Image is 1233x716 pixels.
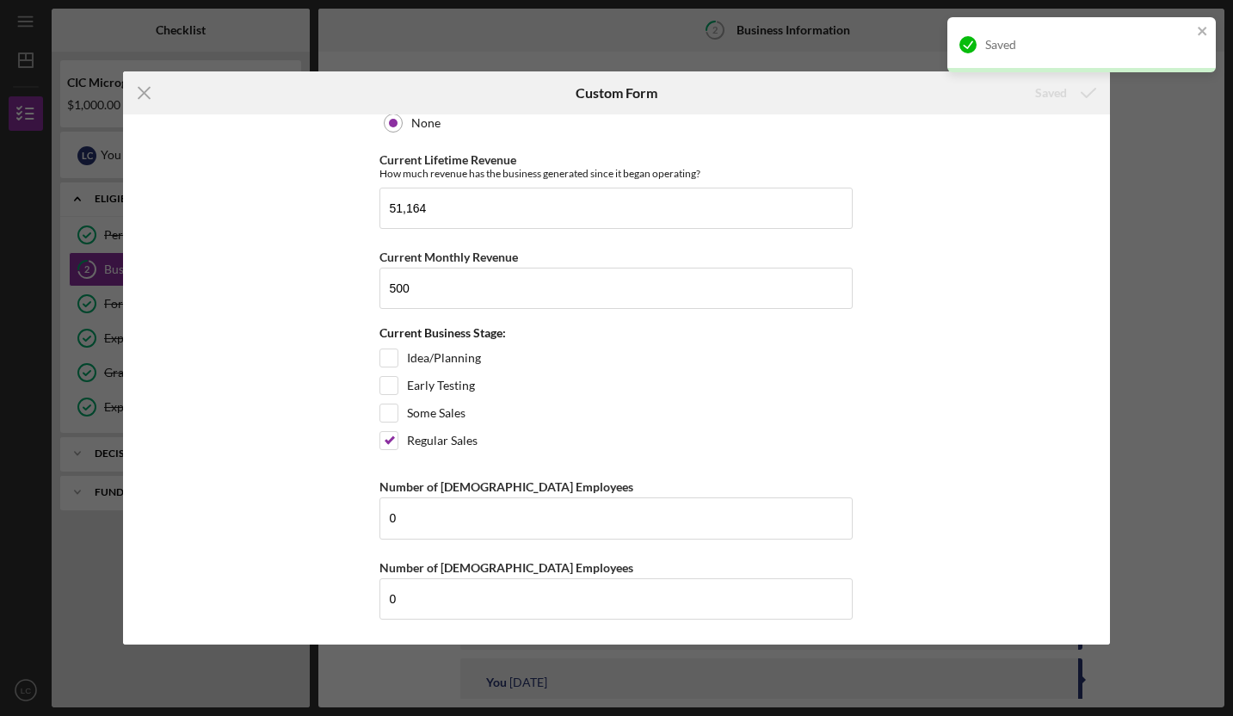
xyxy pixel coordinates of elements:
label: Regular Sales [407,432,478,449]
label: Early Testing [407,377,475,394]
div: How much revenue has the business generated since it began operating? [379,167,853,180]
div: Saved [985,38,1192,52]
button: Saved [1018,76,1110,110]
button: close [1197,24,1209,40]
label: Number of [DEMOGRAPHIC_DATA] Employees [379,479,633,494]
label: None [411,116,441,130]
div: Saved [1035,76,1067,110]
h6: Custom Form [576,85,657,101]
label: Some Sales [407,404,465,422]
label: Idea/Planning [407,349,481,367]
label: Number of [DEMOGRAPHIC_DATA] Employees [379,560,633,575]
label: Current Lifetime Revenue [379,152,516,167]
label: Current Monthly Revenue [379,250,518,264]
div: Current Business Stage: [379,326,853,340]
